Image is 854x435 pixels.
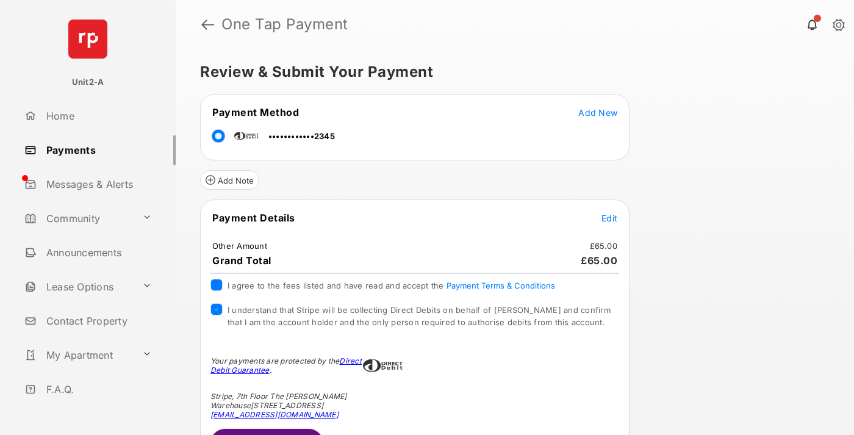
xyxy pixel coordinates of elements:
[210,410,339,419] a: [EMAIL_ADDRESS][DOMAIN_NAME]
[210,392,363,419] div: Stripe, 7th Floor The [PERSON_NAME] Warehouse [STREET_ADDRESS]
[212,240,268,251] td: Other Amount
[20,135,176,165] a: Payments
[20,238,176,267] a: Announcements
[212,106,299,118] span: Payment Method
[210,356,362,375] a: Direct Debit Guarantee
[578,106,617,118] button: Add New
[20,101,176,131] a: Home
[20,340,137,370] a: My Apartment
[581,254,617,267] span: £65.00
[212,212,295,224] span: Payment Details
[228,281,555,290] span: I agree to the fees listed and have read and accept the
[200,65,820,79] h5: Review & Submit Your Payment
[589,240,619,251] td: £65.00
[20,272,137,301] a: Lease Options
[20,306,176,336] a: Contact Property
[601,212,617,224] button: Edit
[210,356,363,375] div: Your payments are protected by the .
[20,204,137,233] a: Community
[268,131,335,141] span: ••••••••••••2345
[200,170,259,190] button: Add Note
[221,17,348,32] strong: One Tap Payment
[68,20,107,59] img: svg+xml;base64,PHN2ZyB4bWxucz0iaHR0cDovL3d3dy53My5vcmcvMjAwMC9zdmciIHdpZHRoPSI2NCIgaGVpZ2h0PSI2NC...
[212,254,271,267] span: Grand Total
[20,170,176,199] a: Messages & Alerts
[228,305,611,327] span: I understand that Stripe will be collecting Direct Debits on behalf of [PERSON_NAME] and confirm ...
[72,76,104,88] p: Unit2-A
[20,375,176,404] a: F.A.Q.
[447,281,555,290] button: I agree to the fees listed and have read and accept the
[601,213,617,223] span: Edit
[578,107,617,118] span: Add New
